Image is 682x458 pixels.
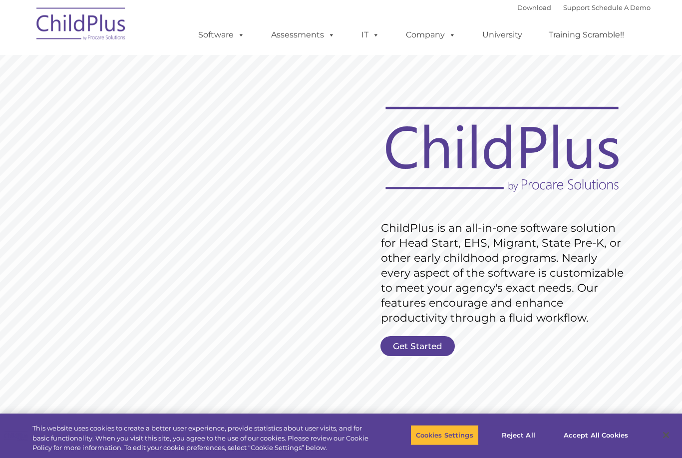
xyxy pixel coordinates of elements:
[31,0,131,50] img: ChildPlus by Procare Solutions
[655,424,677,446] button: Close
[563,3,590,11] a: Support
[396,25,466,45] a: Company
[472,25,532,45] a: University
[539,25,634,45] a: Training Scramble!!
[32,424,375,453] div: This website uses cookies to create a better user experience, provide statistics about user visit...
[410,425,479,446] button: Cookies Settings
[558,425,634,446] button: Accept All Cookies
[380,336,455,356] a: Get Started
[517,3,651,11] font: |
[351,25,389,45] a: IT
[592,3,651,11] a: Schedule A Demo
[517,3,551,11] a: Download
[188,25,255,45] a: Software
[381,221,629,326] rs-layer: ChildPlus is an all-in-one software solution for Head Start, EHS, Migrant, State Pre-K, or other ...
[261,25,345,45] a: Assessments
[487,425,550,446] button: Reject All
